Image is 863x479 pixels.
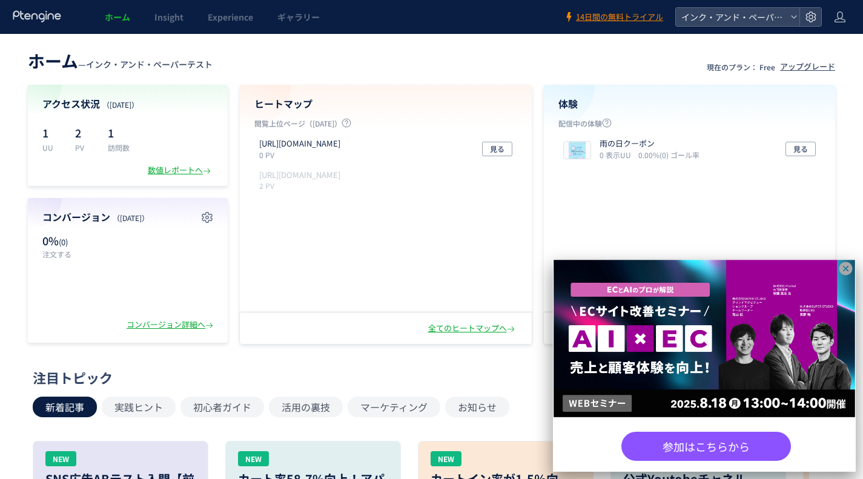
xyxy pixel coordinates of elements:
[180,397,264,417] button: 初心者ガイド
[558,97,821,111] h4: 体験
[564,12,663,23] a: 14日間の無料トライアル
[208,11,253,23] span: Experience
[482,142,512,156] button: 見る
[431,451,461,466] div: NEW
[102,397,176,417] button: 実践ヒント
[42,97,213,111] h4: アクセス状況
[259,138,340,150] p: http://share.fcoop-enjoy.jp/tooltest/b
[108,142,130,153] p: 訪問数
[259,180,345,191] p: 2 PV
[576,12,663,23] span: 14日間の無料トライアル
[45,451,76,466] div: NEW
[33,368,824,387] div: 注目トピック
[259,150,345,160] p: 0 PV
[75,123,93,142] p: 2
[42,123,61,142] p: 1
[254,97,517,111] h4: ヒートマップ
[600,138,695,150] p: 雨の日クーポン
[277,11,320,23] span: ギャラリー
[707,62,775,72] p: 現在のプラン： Free
[113,213,149,223] span: （[DATE]）
[445,397,509,417] button: お知らせ
[678,8,785,26] span: インク・アンド・ペーパーテスト
[42,210,213,224] h4: コンバージョン
[28,48,78,73] span: ホーム
[428,323,517,334] div: 全てのヒートマップへ
[33,397,97,417] button: 新着記事
[564,142,590,159] img: 4c4c66fb926bde3a5564295c8cf573631754963546104.png
[42,142,61,153] p: UU
[108,123,130,142] p: 1
[600,150,636,160] i: 0 表示UU
[254,118,517,133] p: 閲覧上位ページ（[DATE]）
[75,142,93,153] p: PV
[785,142,816,156] button: 見る
[638,150,699,160] i: 0.00%(0) ゴール率
[28,48,213,73] div: —
[148,165,213,176] div: 数値レポートへ
[238,451,269,466] div: NEW
[780,61,835,73] div: アップグレード
[102,99,139,110] span: （[DATE]）
[490,142,504,156] span: 見る
[558,118,821,133] p: 配信中の体験
[105,11,130,23] span: ホーム
[269,397,343,417] button: 活用の裏技
[127,319,216,331] div: コンバージョン詳細へ
[348,397,440,417] button: マーケティング
[154,11,184,23] span: Insight
[59,236,68,248] span: (0)
[259,170,340,181] p: https://share.fcoop-enjoy.jp/tooltest/b
[86,58,213,70] span: インク・アンド・ペーパーテスト
[42,233,122,249] p: 0%
[42,249,122,259] p: 注文する
[793,142,808,156] span: 見る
